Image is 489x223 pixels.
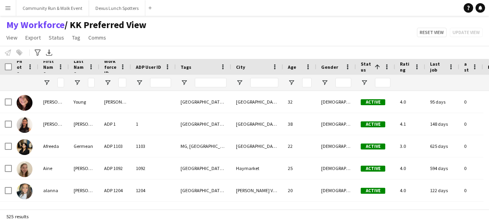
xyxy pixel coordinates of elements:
[195,78,226,87] input: Tags Filter Input
[395,113,425,135] div: 4.1
[69,113,99,135] div: [PERSON_NAME]
[176,135,231,157] div: MG, [GEOGRAPHIC_DATA]
[395,180,425,201] div: 4.0
[38,180,69,201] div: alanna
[459,135,483,157] div: 0
[361,79,368,86] button: Open Filter Menu
[316,91,356,113] div: [DEMOGRAPHIC_DATA]
[459,180,483,201] div: 0
[17,183,32,199] img: alanna ibrahim
[38,113,69,135] div: [PERSON_NAME]
[99,180,131,201] div: ADP 1204
[464,31,469,102] span: Jobs (last 90 days)
[43,58,55,76] span: First Name
[231,91,283,113] div: [GEOGRAPHIC_DATA]
[3,32,21,43] a: View
[136,165,145,171] span: 1092
[316,135,356,157] div: [DEMOGRAPHIC_DATA]
[283,113,316,135] div: 38
[283,180,316,201] div: 20
[49,34,64,41] span: Status
[25,34,41,41] span: Export
[181,64,191,70] span: Tags
[6,19,65,31] a: My Workforce
[302,78,312,87] input: Age Filter Input
[288,79,295,86] button: Open Filter Menu
[231,135,283,157] div: [GEOGRAPHIC_DATA]
[375,78,390,87] input: Status Filter Input
[288,64,296,70] span: Age
[65,19,147,31] span: KK Preferred View
[17,95,32,111] img: Adele Young
[395,157,425,179] div: 4.0
[69,135,99,157] div: Germean
[425,113,459,135] div: 148 days
[16,0,89,16] button: Community Run & Walk Event
[236,64,245,70] span: City
[236,79,243,86] button: Open Filter Menu
[425,91,459,113] div: 95 days
[88,34,106,41] span: Comms
[17,161,32,177] img: Aine Lavelle
[43,79,50,86] button: Open Filter Menu
[361,166,385,172] span: Active
[38,157,69,179] div: Aine
[74,79,81,86] button: Open Filter Menu
[283,135,316,157] div: 22
[99,157,131,179] div: ADP 1092
[136,143,145,149] span: 1103
[283,157,316,179] div: 25
[99,135,131,157] div: ADP 1103
[176,157,231,179] div: [GEOGRAPHIC_DATA], [GEOGRAPHIC_DATA]
[459,157,483,179] div: 0
[283,91,316,113] div: 32
[176,113,231,135] div: [GEOGRAPHIC_DATA], [GEOGRAPHIC_DATA], Ryde Response Team
[425,157,459,179] div: 594 days
[136,187,145,193] span: 1204
[99,91,131,113] div: [PERSON_NAME]
[417,28,447,37] button: Reset view
[136,64,161,70] span: ADP User ID
[99,113,131,135] div: ADP 1
[150,78,171,87] input: ADP User ID Filter Input
[17,117,32,133] img: Adrian Lee
[136,79,143,86] button: Open Filter Menu
[69,32,84,43] a: Tag
[335,78,351,87] input: Gender Filter Input
[430,61,445,73] span: Last job
[361,121,385,127] span: Active
[104,58,117,76] span: Workforce ID
[425,180,459,201] div: 122 days
[361,61,371,73] span: Status
[69,180,99,201] div: [PERSON_NAME]
[57,78,64,87] input: First Name Filter Input
[176,91,231,113] div: [GEOGRAPHIC_DATA], [GEOGRAPHIC_DATA]
[321,64,338,70] span: Gender
[69,157,99,179] div: [PERSON_NAME]
[17,58,24,76] span: Photo
[395,135,425,157] div: 3.0
[33,48,42,57] app-action-btn: Advanced filters
[316,180,356,201] div: [DEMOGRAPHIC_DATA]
[6,34,17,41] span: View
[459,113,483,135] div: 0
[231,180,283,201] div: [PERSON_NAME] Vale South
[395,91,425,113] div: 4.0
[118,78,126,87] input: Workforce ID Filter Input
[361,188,385,194] span: Active
[316,157,356,179] div: [DEMOGRAPHIC_DATA]
[46,32,67,43] a: Status
[361,99,385,105] span: Active
[176,180,231,201] div: [GEOGRAPHIC_DATA], [GEOGRAPHIC_DATA]
[425,135,459,157] div: 625 days
[72,34,80,41] span: Tag
[89,0,145,16] button: Dexus Lunch Spotters
[181,79,188,86] button: Open Filter Menu
[361,144,385,149] span: Active
[85,32,109,43] a: Comms
[74,58,85,76] span: Last Name
[22,32,44,43] a: Export
[231,113,283,135] div: [GEOGRAPHIC_DATA]
[104,79,111,86] button: Open Filter Menu
[316,113,356,135] div: [DEMOGRAPHIC_DATA]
